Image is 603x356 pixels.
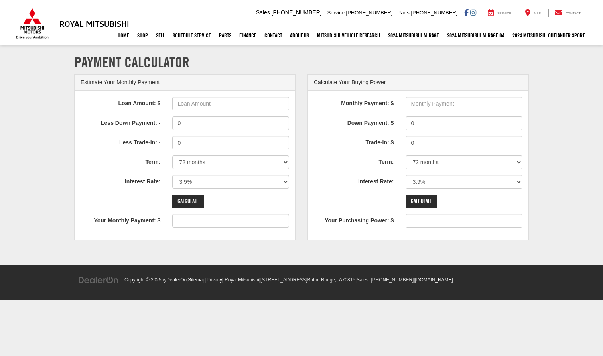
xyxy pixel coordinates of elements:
span: | [414,277,453,283]
span: Service [497,12,511,15]
a: Privacy [207,277,222,283]
span: | [187,277,205,283]
span: Service [327,10,345,16]
a: Facebook: Click to visit our Facebook page [464,9,469,16]
input: Loan Amount [172,97,289,110]
span: Copyright © 2025 [124,277,162,283]
span: [PHONE_NUMBER] [346,10,393,16]
a: Mitsubishi Vehicle Research [313,26,384,45]
a: Finance [235,26,260,45]
a: Contact [548,9,587,17]
a: Sell [152,26,169,45]
label: Interest Rate: [308,175,400,186]
input: Monthly Payment [406,97,522,110]
span: | [205,277,222,283]
a: [DOMAIN_NAME] [415,277,453,283]
a: Contact [260,26,286,45]
span: | [259,277,355,283]
label: Loan Amount: $ [75,97,166,108]
input: Calculate [172,195,204,208]
label: Monthly Payment: $ [308,97,400,108]
a: Service [482,9,517,17]
input: Down Payment [406,116,522,130]
a: 2024 Mitsubishi Mirage [384,26,443,45]
a: Instagram: Click to visit our Instagram page [470,9,476,16]
span: [PHONE_NUMBER] [411,10,457,16]
span: LA [336,277,342,283]
h3: Royal Mitsubishi [59,19,129,28]
label: Interest Rate: [75,175,166,186]
span: Sales: [357,277,370,283]
span: [PHONE_NUMBER] [371,277,414,283]
a: Sitemap [188,277,205,283]
label: Your Monthly Payment: $ [75,214,166,225]
img: Mitsubishi [14,8,50,39]
a: Schedule Service: Opens in a new tab [169,26,215,45]
input: Calculate [406,195,437,208]
span: | [355,277,414,283]
label: Less Trade-In: - [75,136,166,147]
span: Contact [566,12,581,15]
span: [PHONE_NUMBER] [272,9,322,16]
span: Parts [397,10,409,16]
span: by [162,277,187,283]
img: DealerOn [78,276,119,285]
div: Estimate Your Monthly Payment [75,75,295,91]
a: Shop [133,26,152,45]
a: DealerOn [78,276,119,283]
img: b=99784818 [0,304,1,304]
div: Calculate Your Buying Power [308,75,528,91]
label: Term: [75,155,166,166]
a: About Us [286,26,313,45]
a: 2024 Mitsubishi Outlander SPORT [508,26,589,45]
label: Trade-In: $ [308,136,400,147]
a: Parts: Opens in a new tab [215,26,235,45]
span: [STREET_ADDRESS] [260,277,307,283]
a: Home [114,26,133,45]
span: Map [534,12,541,15]
label: Your Purchasing Power: $ [308,214,400,225]
a: 2024 Mitsubishi Mirage G4 [443,26,508,45]
label: Down Payment: $ [308,116,400,127]
label: Term: [308,155,400,166]
h1: Payment Calculator [74,54,529,70]
a: Map [519,9,547,17]
span: | Royal Mitsubishi [222,277,259,283]
span: 70815 [342,277,355,283]
a: DealerOn Home Page [166,277,187,283]
label: Less Down Payment: - [75,116,166,127]
span: Sales [256,9,270,16]
span: Baton Rouge, [307,277,337,283]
